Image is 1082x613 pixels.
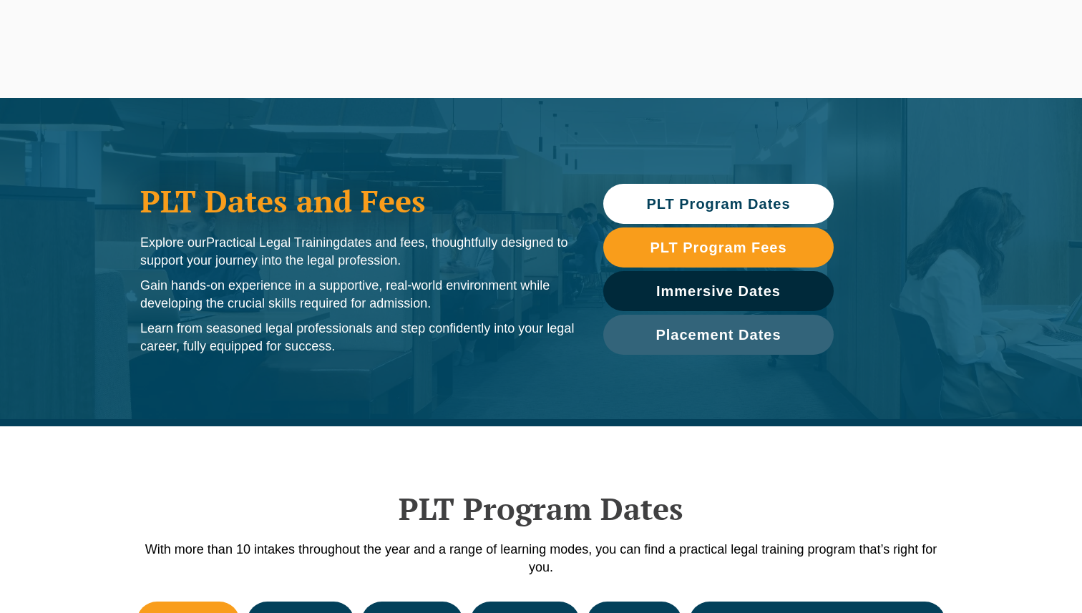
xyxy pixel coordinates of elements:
a: PLT Program Dates [603,184,834,224]
p: Explore our dates and fees, thoughtfully designed to support your journey into the legal profession. [140,234,575,270]
span: Placement Dates [655,328,781,342]
p: With more than 10 intakes throughout the year and a range of learning modes, you can find a pract... [133,541,949,577]
span: Immersive Dates [656,284,781,298]
span: Practical Legal Training [206,235,340,250]
a: Immersive Dates [603,271,834,311]
a: PLT Program Fees [603,227,834,268]
h1: PLT Dates and Fees [140,183,575,219]
h2: PLT Program Dates [133,491,949,526]
p: Gain hands-on experience in a supportive, real-world environment while developing the crucial ski... [140,277,575,313]
span: PLT Program Fees [650,240,786,255]
a: Placement Dates [603,315,834,355]
p: Learn from seasoned legal professionals and step confidently into your legal career, fully equipp... [140,320,575,355]
span: PLT Program Dates [646,197,790,211]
